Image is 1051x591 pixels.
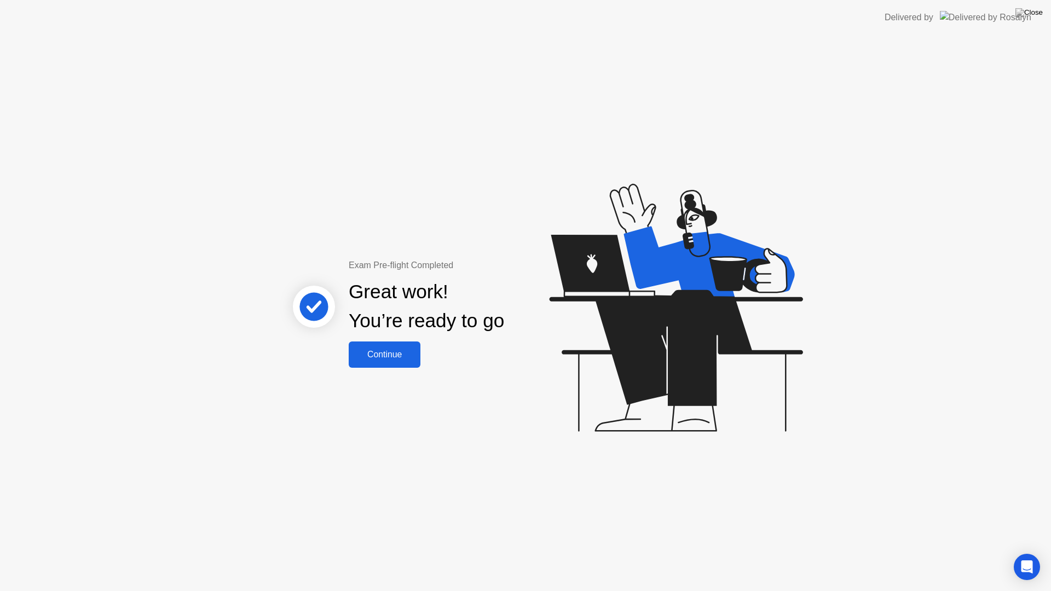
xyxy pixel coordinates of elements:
img: Delivered by Rosalyn [940,11,1031,24]
div: Delivered by [885,11,933,24]
button: Continue [349,341,420,368]
div: Great work! You’re ready to go [349,277,504,335]
img: Close [1015,8,1043,17]
div: Continue [352,350,417,360]
div: Open Intercom Messenger [1014,554,1040,580]
div: Exam Pre-flight Completed [349,259,575,272]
